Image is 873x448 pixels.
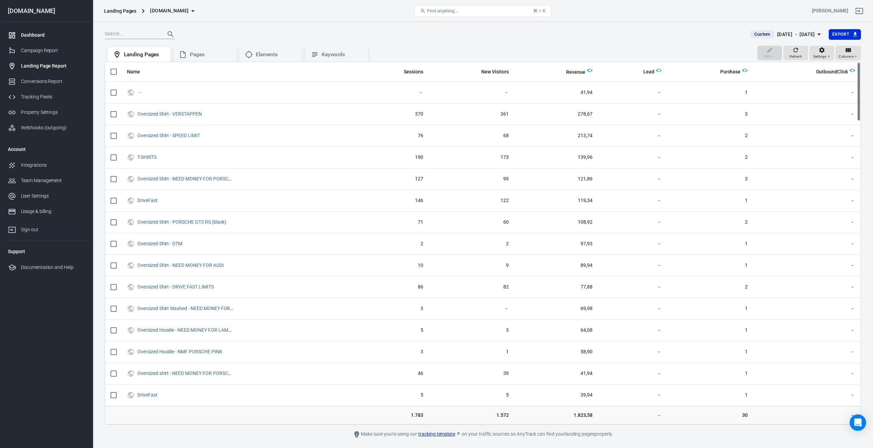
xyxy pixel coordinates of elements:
[2,188,90,204] a: User Settings
[256,51,297,58] div: Elements
[363,154,423,161] span: 190
[520,370,593,377] span: 41,94
[363,89,423,96] span: －
[520,262,593,269] span: 89,94
[2,58,90,74] a: Landing Page Report
[520,392,593,399] span: 39,94
[363,132,423,139] span: 76
[363,240,423,247] span: 2
[829,29,861,40] button: Export
[363,262,423,269] span: 10
[322,51,363,58] div: Keywords
[520,111,593,118] span: 278,67
[520,197,593,204] span: 119,34
[836,46,861,61] button: Columns
[363,305,423,312] span: 3
[673,219,748,226] span: 2
[124,51,165,58] div: Landing Pages
[2,8,90,14] div: [DOMAIN_NAME]
[850,414,866,431] div: Open Intercom Messenger
[434,370,509,377] span: 39
[127,369,135,378] svg: UTM & Web Traffic
[587,68,593,73] img: Logo
[137,133,200,138] a: Oversized Shirt - SPEED LIMIT
[673,89,748,96] span: 1
[127,326,135,334] svg: UTM & Web Traffic
[127,283,135,291] svg: UTM & Web Traffic
[759,89,855,96] span: －
[673,240,748,247] span: 1
[434,284,509,291] span: 82
[147,4,197,17] button: [DOMAIN_NAME]
[2,120,90,135] a: Webhooks (outgoing)
[673,284,748,291] span: 2
[127,240,135,248] svg: UTM & Web Traffic
[759,370,855,377] span: －
[816,69,848,75] span: OutboundClick
[363,111,423,118] span: 370
[604,132,662,139] span: －
[807,69,848,75] span: OutboundClick
[2,157,90,173] a: Integrations
[604,176,662,182] span: －
[137,154,157,160] a: T-SHIRTS
[604,219,662,226] span: －
[604,412,662,418] span: －
[2,27,90,43] a: Dashboard
[720,69,741,75] span: Purchase
[137,111,202,117] a: Oversized Shirt - VERSTAPPEN
[127,218,135,226] svg: UTM & Web Traffic
[745,29,828,40] button: Custom[DATE] － [DATE]
[790,54,802,60] span: Refresh
[414,5,552,17] button: Find anything...⌘ + K
[21,93,85,101] div: Tracking Pixels
[2,43,90,58] a: Campaign Report
[363,349,423,355] span: 3
[520,176,593,182] span: 121,86
[520,412,593,418] span: 1.823,58
[363,327,423,334] span: 5
[427,8,458,13] span: Find anything...
[604,154,662,161] span: －
[127,348,135,356] svg: UTM & Web Traffic
[839,54,854,60] span: Columns
[2,105,90,120] a: Property Settings
[759,176,855,182] span: －
[363,176,423,182] span: 127
[711,69,741,75] span: Purchase
[150,7,188,15] span: drive-fast.de
[105,62,861,424] div: scrollable content
[137,90,143,95] span: －
[809,46,834,61] button: Settings
[759,349,855,355] span: －
[363,197,423,204] span: 146
[363,412,423,418] span: 1.783
[329,430,637,438] div: Make sure you're using our on your traffic sources so AnyTrack can find your landing pages properly.
[127,197,135,205] svg: UTM & Web Traffic
[21,162,85,169] div: Integrations
[127,69,140,75] span: Name
[520,154,593,161] span: 139,96
[137,176,234,181] a: Oversized Shirt - NEED MONEY FOR PORSCHE
[759,392,855,399] span: －
[673,176,748,182] span: 3
[520,349,593,355] span: 58,90
[850,68,855,73] img: Logo
[434,412,509,418] span: 1.572
[2,243,90,260] li: Support
[759,327,855,334] span: －
[104,8,136,14] div: Landing Pages
[673,111,748,118] span: 3
[404,69,423,75] span: Sessions
[673,412,748,418] span: 30
[604,197,662,204] span: －
[759,412,855,418] span: －
[759,305,855,312] span: －
[137,392,158,398] a: DriveFast
[105,30,160,39] input: Search...
[751,31,773,38] span: Custom
[127,175,135,183] svg: UTM & Web Traffic
[21,226,85,233] div: Sign out
[813,54,827,60] span: Settings
[604,111,662,118] span: －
